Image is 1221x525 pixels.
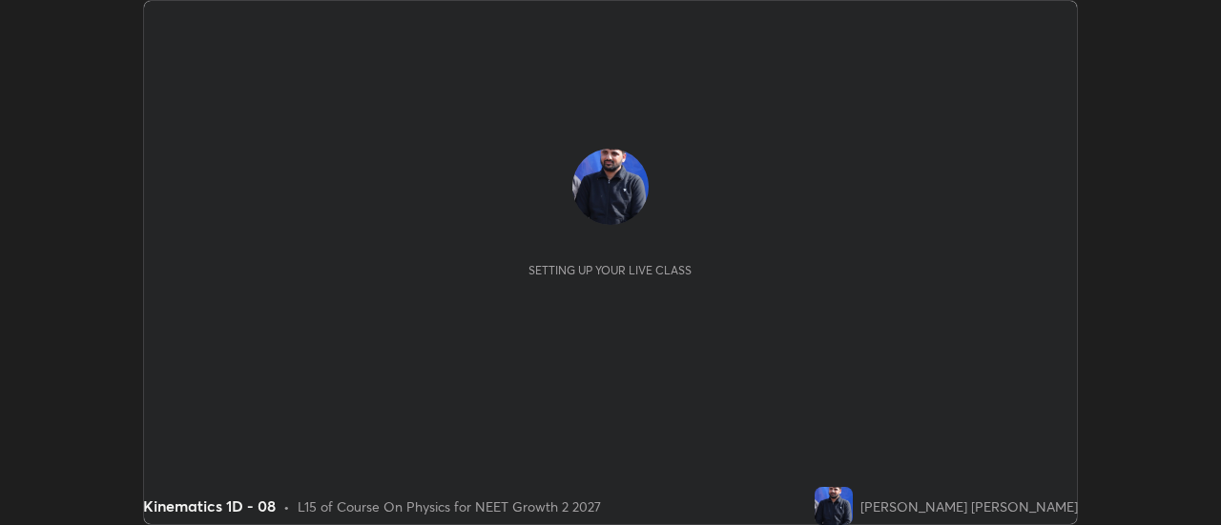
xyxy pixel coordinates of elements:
[143,495,276,517] div: Kinematics 1D - 08
[860,496,1078,516] div: [PERSON_NAME] [PERSON_NAME]
[298,496,601,516] div: L15 of Course On Physics for NEET Growth 2 2027
[572,149,649,225] img: f34a0ffe40ef4429b3e21018fb94e939.jpg
[283,496,290,516] div: •
[528,263,692,277] div: Setting up your live class
[815,487,853,525] img: f34a0ffe40ef4429b3e21018fb94e939.jpg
